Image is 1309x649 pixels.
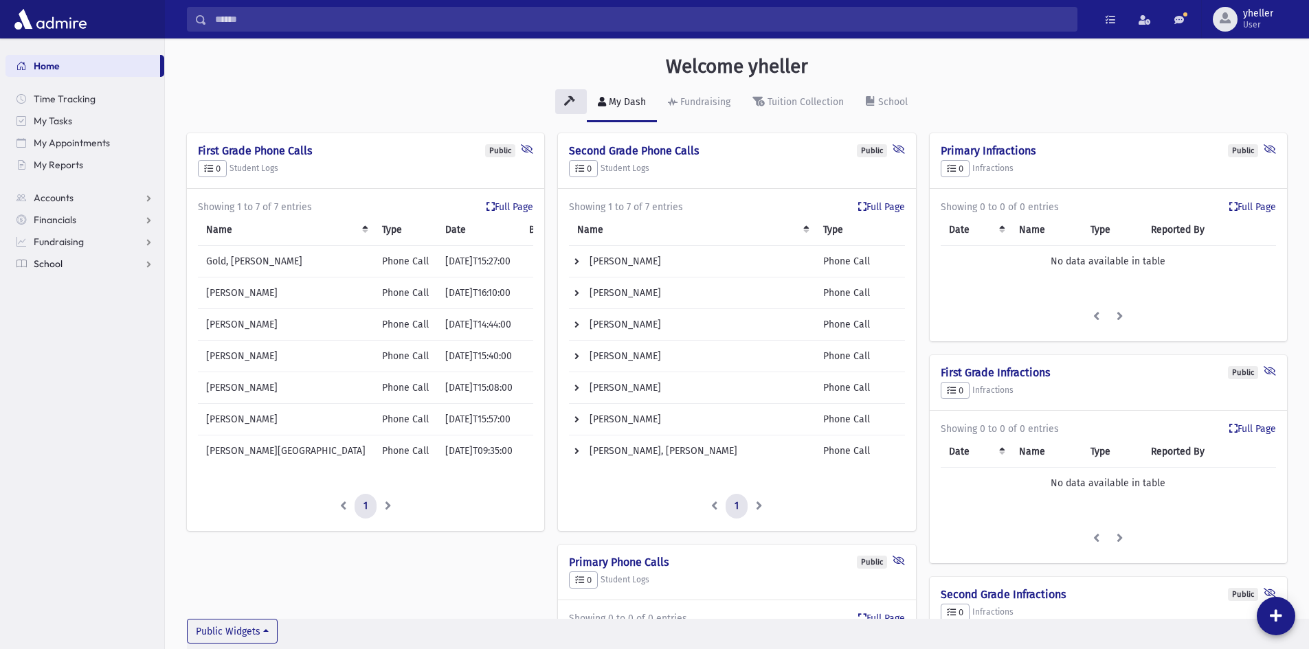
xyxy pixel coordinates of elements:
[198,309,374,341] td: [PERSON_NAME]
[941,468,1276,499] td: No data available in table
[1082,214,1143,246] th: Type
[5,110,164,132] a: My Tasks
[569,214,815,246] th: Name
[198,372,374,404] td: [PERSON_NAME]
[5,88,164,110] a: Time Tracking
[207,7,1077,32] input: Search
[569,571,598,589] button: 0
[947,163,963,174] span: 0
[569,372,815,404] td: [PERSON_NAME]
[941,214,1011,246] th: Date
[815,246,904,277] td: Phone Call
[857,144,887,157] div: Public
[1228,588,1258,601] div: Public
[187,619,278,644] button: Public Widgets
[875,96,908,108] div: School
[198,341,374,372] td: [PERSON_NAME]
[941,246,1276,277] td: No data available in table
[765,96,844,108] div: Tuition Collection
[947,607,963,617] span: 0
[666,55,808,78] h3: Welcome yheller
[815,214,904,246] th: Type
[941,382,1276,400] h5: Infractions
[34,236,84,248] span: Fundraising
[941,604,970,622] button: 0
[815,404,904,435] td: Phone Call
[1243,19,1273,30] span: User
[569,309,815,341] td: [PERSON_NAME]
[815,435,904,467] td: Phone Call
[569,160,598,178] button: 0
[569,341,815,372] td: [PERSON_NAME]
[34,115,72,127] span: My Tasks
[569,246,815,277] td: [PERSON_NAME]
[11,5,90,33] img: AdmirePro
[34,192,74,204] span: Accounts
[947,385,963,396] span: 0
[941,422,1276,436] div: Showing 0 to 0 of 0 entries
[857,556,887,569] div: Public
[437,309,521,341] td: [DATE]T14:44:00
[941,160,970,178] button: 0
[198,404,374,435] td: [PERSON_NAME]
[437,214,521,246] th: Date
[198,246,374,277] td: Gold, [PERSON_NAME]
[941,144,1276,157] h4: Primary Infractions
[858,200,905,214] a: Full Page
[569,611,904,626] div: Showing 0 to 0 of 0 entries
[5,55,160,77] a: Home
[198,160,227,178] button: 0
[198,144,533,157] h4: First Grade Phone Calls
[1229,200,1276,214] a: Full Page
[437,372,521,404] td: [DATE]T15:08:00
[34,159,83,171] span: My Reports
[198,277,374,309] td: [PERSON_NAME]
[437,404,521,435] td: [DATE]T15:57:00
[1228,144,1258,157] div: Public
[569,144,904,157] h4: Second Grade Phone Calls
[941,436,1011,468] th: Date
[437,246,521,277] td: [DATE]T15:27:00
[5,187,164,209] a: Accounts
[587,84,657,122] a: My Dash
[575,575,592,585] span: 0
[569,200,904,214] div: Showing 1 to 7 of 7 entries
[1143,436,1276,468] th: Reported By
[726,494,748,519] a: 1
[198,435,374,467] td: [PERSON_NAME][GEOGRAPHIC_DATA]
[34,137,110,149] span: My Appointments
[855,84,919,122] a: School
[1011,214,1082,246] th: Name
[941,200,1276,214] div: Showing 0 to 0 of 0 entries
[569,277,815,309] td: [PERSON_NAME]
[437,341,521,372] td: [DATE]T15:40:00
[657,84,741,122] a: Fundraising
[569,404,815,435] td: [PERSON_NAME]
[5,209,164,231] a: Financials
[5,132,164,154] a: My Appointments
[1228,366,1258,379] div: Public
[569,556,904,569] h4: Primary Phone Calls
[569,435,815,467] td: [PERSON_NAME], [PERSON_NAME]
[575,163,592,174] span: 0
[437,435,521,467] td: [DATE]T09:35:00
[1143,214,1276,246] th: Reported By
[485,144,515,157] div: Public
[374,341,437,372] td: Phone Call
[374,214,437,246] th: Type
[1243,8,1273,19] span: yheller
[374,246,437,277] td: Phone Call
[5,154,164,176] a: My Reports
[374,372,437,404] td: Phone Call
[486,200,533,214] a: Full Page
[941,160,1276,178] h5: Infractions
[858,611,905,626] a: Full Page
[374,404,437,435] td: Phone Call
[606,96,646,108] div: My Dash
[815,341,904,372] td: Phone Call
[198,200,533,214] div: Showing 1 to 7 of 7 entries
[815,309,904,341] td: Phone Call
[34,60,60,72] span: Home
[34,214,76,226] span: Financials
[374,435,437,467] td: Phone Call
